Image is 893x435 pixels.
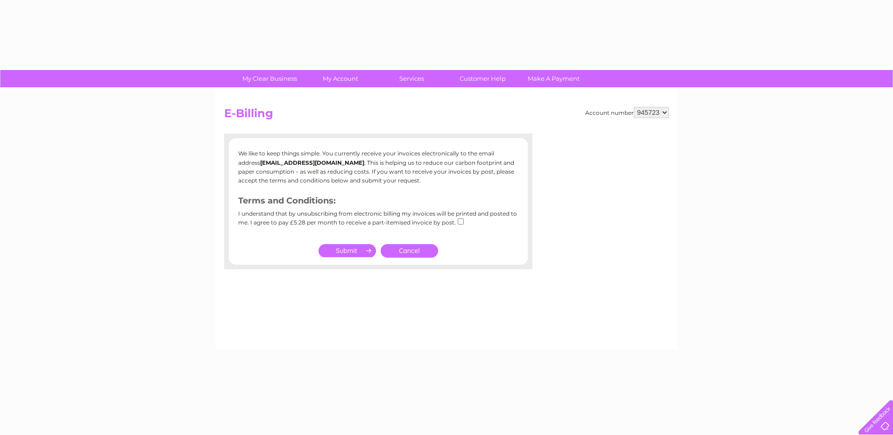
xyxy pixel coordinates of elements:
[302,70,379,87] a: My Account
[515,70,592,87] a: Make A Payment
[224,107,669,125] h2: E-Billing
[381,244,438,258] a: Cancel
[585,107,669,118] div: Account number
[238,149,518,185] p: We like to keep things simple. You currently receive your invoices electronically to the email ad...
[319,244,376,257] input: Submit
[231,70,308,87] a: My Clear Business
[238,194,518,210] h3: Terms and Conditions:
[373,70,450,87] a: Services
[444,70,521,87] a: Customer Help
[260,159,364,166] b: [EMAIL_ADDRESS][DOMAIN_NAME]
[238,210,518,232] div: I understand that by unsubscribing from electronic billing my invoices will be printed and posted...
